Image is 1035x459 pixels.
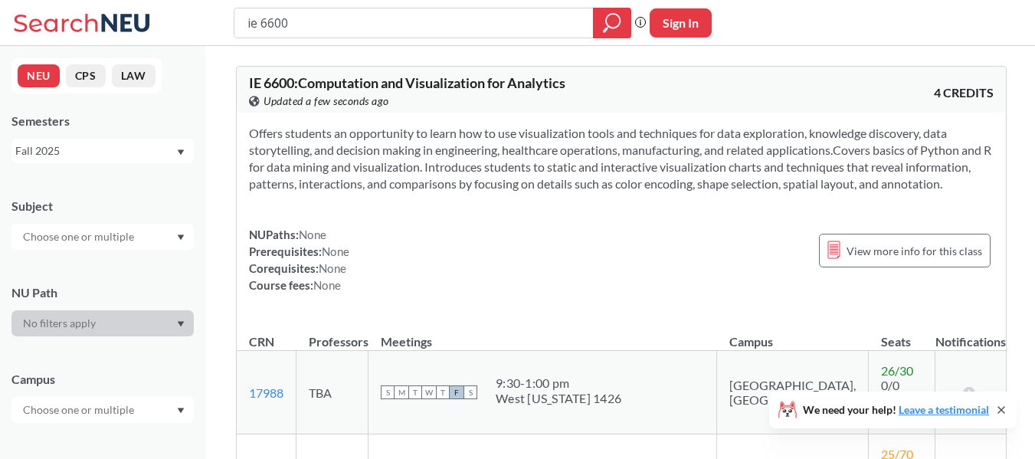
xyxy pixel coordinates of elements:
[463,385,477,399] span: S
[436,385,450,399] span: T
[650,8,712,38] button: Sign In
[112,64,156,87] button: LAW
[296,318,368,351] th: Professors
[934,84,994,101] span: 4 CREDITS
[249,226,349,293] div: NUPaths: Prerequisites: Corequisites: Course fees:
[15,401,144,419] input: Choose one or multiple
[935,318,1006,351] th: Notifications
[593,8,631,38] div: magnifying glass
[11,371,194,388] div: Campus
[11,139,194,163] div: Fall 2025Dropdown arrow
[177,234,185,241] svg: Dropdown arrow
[450,385,463,399] span: F
[381,385,395,399] span: S
[881,378,922,421] span: 0/0 Waitlist Seats
[803,405,989,415] span: We need your help!
[422,385,436,399] span: W
[66,64,106,87] button: CPS
[249,125,994,192] section: Offers students an opportunity to learn how to use visualization tools and techniques for data ex...
[322,244,349,258] span: None
[11,284,194,301] div: NU Path
[249,333,274,350] div: CRN
[11,113,194,130] div: Semesters
[177,321,185,327] svg: Dropdown arrow
[869,318,935,351] th: Seats
[264,93,389,110] span: Updated a few seconds ago
[15,143,175,159] div: Fall 2025
[899,403,989,416] a: Leave a testimonial
[11,397,194,423] div: Dropdown arrow
[299,228,326,241] span: None
[249,385,283,400] a: 17988
[177,408,185,414] svg: Dropdown arrow
[717,318,869,351] th: Campus
[246,10,582,36] input: Class, professor, course number, "phrase"
[496,391,621,406] div: West [US_STATE] 1426
[717,351,869,434] td: [GEOGRAPHIC_DATA], [GEOGRAPHIC_DATA]
[296,351,368,434] td: TBA
[15,228,144,246] input: Choose one or multiple
[395,385,408,399] span: M
[177,149,185,156] svg: Dropdown arrow
[249,74,565,91] span: IE 6600 : Computation and Visualization for Analytics
[18,64,60,87] button: NEU
[603,12,621,34] svg: magnifying glass
[11,198,194,215] div: Subject
[368,318,717,351] th: Meetings
[313,278,341,292] span: None
[408,385,422,399] span: T
[881,363,913,378] span: 26 / 30
[847,241,982,261] span: View more info for this class
[319,261,346,275] span: None
[496,375,621,391] div: 9:30 - 1:00 pm
[11,310,194,336] div: Dropdown arrow
[11,224,194,250] div: Dropdown arrow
